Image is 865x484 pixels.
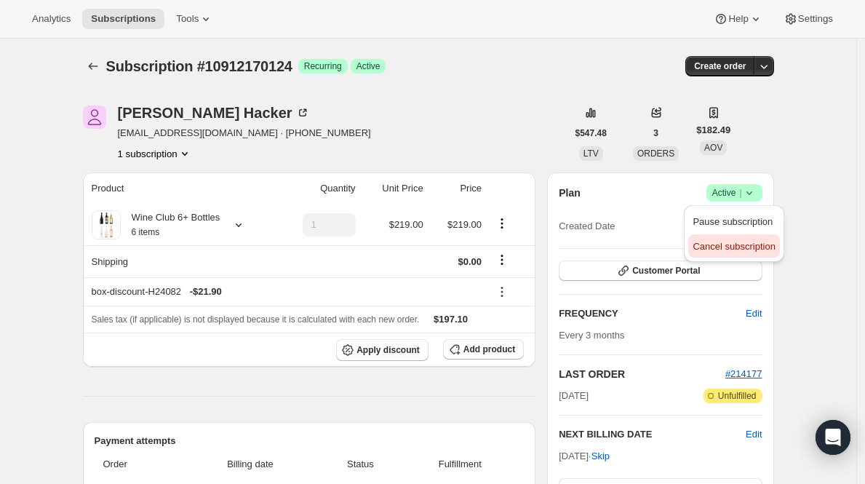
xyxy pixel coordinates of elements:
button: Analytics [23,9,79,29]
button: Cancel subscription [688,234,779,258]
button: Shipping actions [490,252,514,268]
span: Cancel subscription [693,241,775,252]
span: $219.00 [389,219,423,230]
span: Help [728,13,748,25]
span: [DATE] · [559,451,610,461]
span: Edit [746,306,762,321]
span: Status [324,457,396,472]
div: box-discount-H24082 [92,285,482,299]
button: $547.48 [567,123,615,143]
span: Sales tax (if applicable) is not displayed because it is calculated with each new order. [92,314,420,325]
th: Order [95,448,180,480]
span: - $21.90 [190,285,222,299]
span: $0.00 [458,256,482,267]
span: Unfulfilled [718,390,757,402]
span: Apply discount [356,344,420,356]
span: | [739,187,741,199]
button: #214177 [725,367,762,381]
button: Help [705,9,771,29]
span: $197.10 [434,314,468,325]
button: Create order [685,56,754,76]
button: Subscriptions [83,56,103,76]
div: Open Intercom Messenger [816,420,850,455]
button: Subscriptions [82,9,164,29]
th: Price [428,172,486,205]
h2: Plan [559,186,581,200]
span: LTV [583,148,599,159]
span: Customer Portal [632,265,700,277]
span: Add product [463,344,515,355]
button: Skip [583,445,618,468]
small: 6 items [132,227,160,237]
span: Subscription #10912170124 [106,58,292,74]
span: Active [356,60,380,72]
button: Edit [737,302,770,325]
span: Kristen Hacker [83,106,106,129]
button: Product actions [490,215,514,231]
h2: NEXT BILLING DATE [559,427,746,442]
h2: Payment attempts [95,434,525,448]
th: Shipping [83,245,276,277]
th: Unit Price [360,172,428,205]
button: 3 [645,123,667,143]
button: Add product [443,339,524,360]
button: Pause subscription [688,210,779,233]
span: Billing date [184,457,316,472]
button: Customer Portal [559,261,762,281]
span: Every 3 months [559,330,624,341]
span: Fulfillment [404,457,515,472]
h2: FREQUENCY [559,306,746,321]
th: Quantity [276,172,360,205]
h2: LAST ORDER [559,367,725,381]
span: Pause subscription [693,216,773,227]
span: 3 [653,127,658,139]
span: [DATE] [559,389,589,403]
span: Created Date [559,219,615,234]
th: Product [83,172,276,205]
div: [PERSON_NAME] Hacker [118,106,310,120]
span: Settings [798,13,833,25]
div: Wine Club 6+ Bottles [121,210,220,239]
span: Subscriptions [91,13,156,25]
span: ORDERS [637,148,674,159]
span: Tools [176,13,199,25]
button: Apply discount [336,339,428,361]
span: AOV [704,143,722,153]
span: Recurring [304,60,342,72]
button: Product actions [118,146,192,161]
button: Tools [167,9,222,29]
span: $547.48 [575,127,607,139]
button: Settings [775,9,842,29]
span: Skip [591,449,610,464]
button: Edit [746,427,762,442]
span: $182.49 [696,123,730,138]
a: #214177 [725,368,762,379]
span: $219.00 [447,219,482,230]
span: Create order [694,60,746,72]
span: [EMAIL_ADDRESS][DOMAIN_NAME] · [PHONE_NUMBER] [118,126,371,140]
span: Analytics [32,13,71,25]
span: Active [712,186,757,200]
